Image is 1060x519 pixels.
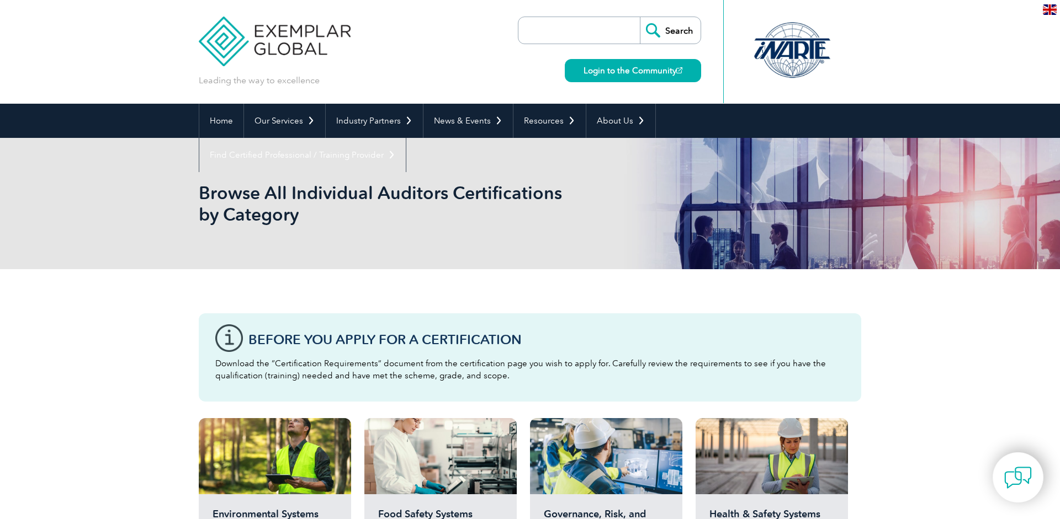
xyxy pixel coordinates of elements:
[513,104,586,138] a: Resources
[215,357,845,382] p: Download the “Certification Requirements” document from the certification page you wish to apply ...
[326,104,423,138] a: Industry Partners
[248,333,845,346] h3: Before You Apply For a Certification
[640,17,701,44] input: Search
[423,104,513,138] a: News & Events
[1043,4,1057,15] img: en
[1004,464,1032,491] img: contact-chat.png
[244,104,325,138] a: Our Services
[676,67,682,73] img: open_square.png
[199,138,406,172] a: Find Certified Professional / Training Provider
[199,182,623,225] h1: Browse All Individual Auditors Certifications by Category
[565,59,701,82] a: Login to the Community
[586,104,655,138] a: About Us
[199,74,320,87] p: Leading the way to excellence
[199,104,243,138] a: Home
